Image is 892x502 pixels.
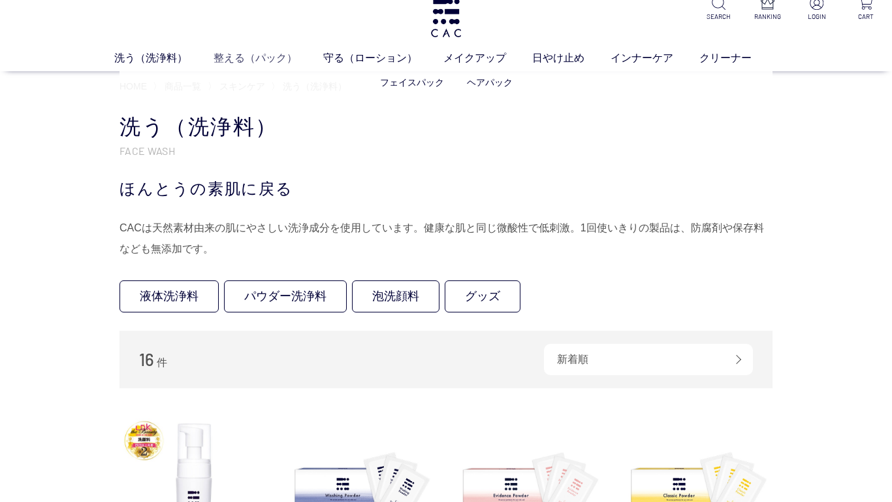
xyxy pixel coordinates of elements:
div: CACは天然素材由来の肌にやさしい洗浄成分を使用しています。健康な肌と同じ微酸性で低刺激。1回使いきりの製品は、防腐剤や保存料なども無添加です。 [119,218,773,259]
a: メイクアップ [443,50,532,66]
p: LOGIN [801,12,833,22]
p: SEARCH [703,12,735,22]
span: 件 [157,357,167,368]
a: フェイスパック [380,77,444,88]
p: FACE WASH [119,144,773,158]
p: CART [850,12,882,22]
a: 泡洗顔料 [352,280,439,312]
a: インナーケア [611,50,699,66]
p: RANKING [752,12,784,22]
a: 整える（パック） [214,50,323,66]
a: 洗う（洗浄料） [114,50,214,66]
div: 新着順 [544,344,753,375]
a: 守る（ローション） [323,50,443,66]
a: クリーナー [699,50,778,66]
span: 16 [139,349,154,369]
a: グッズ [445,280,520,312]
div: ほんとうの素肌に戻る [119,177,773,201]
h1: 洗う（洗浄料） [119,113,773,141]
a: 液体洗浄料 [119,280,219,312]
a: 日やけ止め [532,50,611,66]
a: パウダー洗浄料 [224,280,347,312]
a: ヘアパック [467,77,513,88]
